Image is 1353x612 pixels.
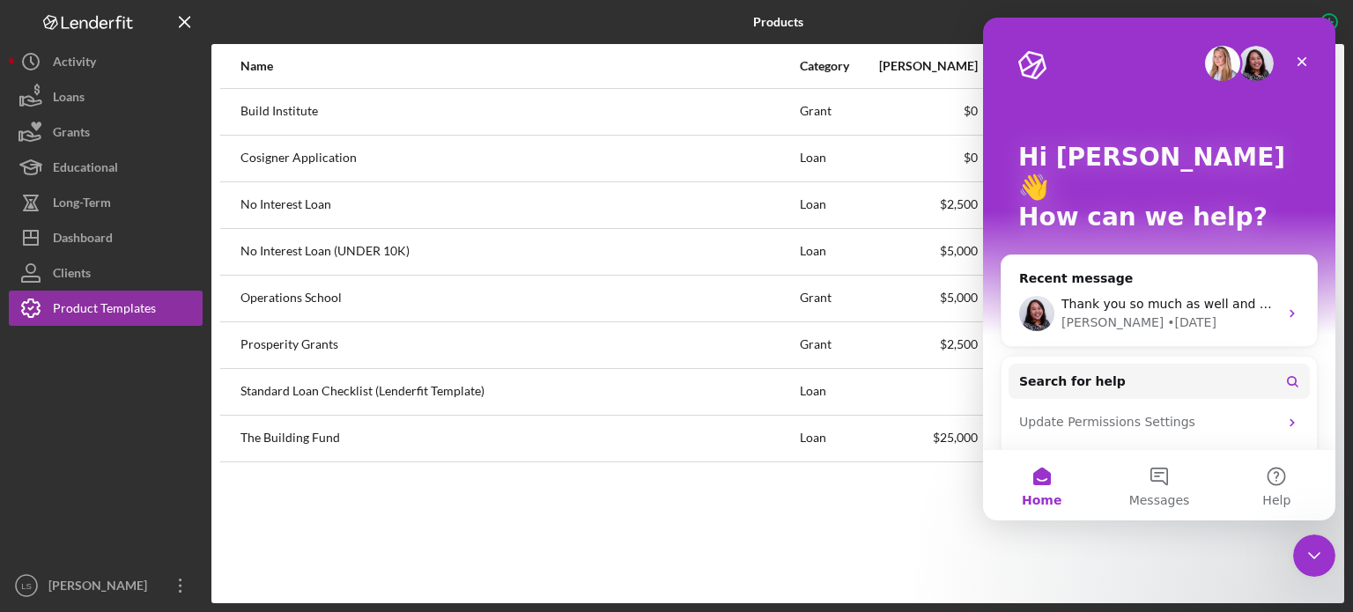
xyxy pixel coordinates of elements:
[9,568,203,603] button: LS[PERSON_NAME]
[800,370,866,414] div: Loan
[117,432,234,503] button: Messages
[1218,9,1344,35] button: New Template
[980,197,1090,211] div: $25,000
[868,151,978,165] div: $0
[868,197,978,211] div: $2,500
[980,59,1090,73] div: [PERSON_NAME]
[184,296,233,314] div: • [DATE]
[800,417,866,461] div: Loan
[303,28,335,60] div: Close
[800,277,866,321] div: Grant
[53,150,118,189] div: Educational
[9,150,203,185] button: Educational
[240,230,798,274] div: No Interest Loan (UNDER 10K)
[39,476,78,489] span: Home
[800,323,866,367] div: Grant
[980,384,1090,398] div: $0
[868,59,978,73] div: [PERSON_NAME]
[53,114,90,154] div: Grants
[800,183,866,227] div: Loan
[53,44,96,84] div: Activity
[1293,535,1335,577] iframe: Intercom live chat
[980,104,1090,118] div: $0
[240,183,798,227] div: No Interest Loan
[983,18,1335,520] iframe: Intercom live chat
[9,79,203,114] button: Loans
[1229,9,1307,35] div: New Template
[980,244,1090,258] div: $9,000
[753,15,803,29] b: Products
[800,230,866,274] div: Loan
[980,337,1090,351] div: $2,500
[53,79,85,119] div: Loans
[36,355,143,373] span: Search for help
[26,421,327,453] div: Pipeline and Forecast View
[78,279,418,293] span: Thank you so much as well and have a great weekend!
[9,114,203,150] button: Grants
[868,431,978,445] div: $25,000
[980,291,1090,305] div: $5,000
[53,185,111,225] div: Long-Term
[800,90,866,134] div: Grant
[21,581,32,591] text: LS
[868,244,978,258] div: $5,000
[240,59,798,73] div: Name
[53,291,156,330] div: Product Templates
[9,291,203,326] button: Product Templates
[240,323,798,367] div: Prosperity Grants
[9,255,203,291] button: Clients
[9,44,203,79] button: Activity
[279,476,307,489] span: Help
[53,255,91,295] div: Clients
[868,291,978,305] div: $5,000
[235,432,352,503] button: Help
[800,59,866,73] div: Category
[36,395,295,414] div: Update Permissions Settings
[78,296,181,314] div: [PERSON_NAME]
[240,136,798,181] div: Cosigner Application
[26,346,327,381] button: Search for help
[240,370,798,414] div: Standard Loan Checklist (Lenderfit Template)
[146,476,207,489] span: Messages
[44,568,159,608] div: [PERSON_NAME]
[868,104,978,118] div: $0
[980,431,1090,445] div: $150,000
[980,151,1090,165] div: $0
[36,428,295,446] div: Pipeline and Forecast View
[240,90,798,134] div: Build Institute
[800,136,866,181] div: Loan
[9,185,203,220] button: Long-Term
[9,220,203,255] button: Dashboard
[868,337,978,351] div: $2,500
[53,220,113,260] div: Dashboard
[240,277,798,321] div: Operations School
[240,417,798,461] div: The Building Fund
[26,388,327,421] div: Update Permissions Settings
